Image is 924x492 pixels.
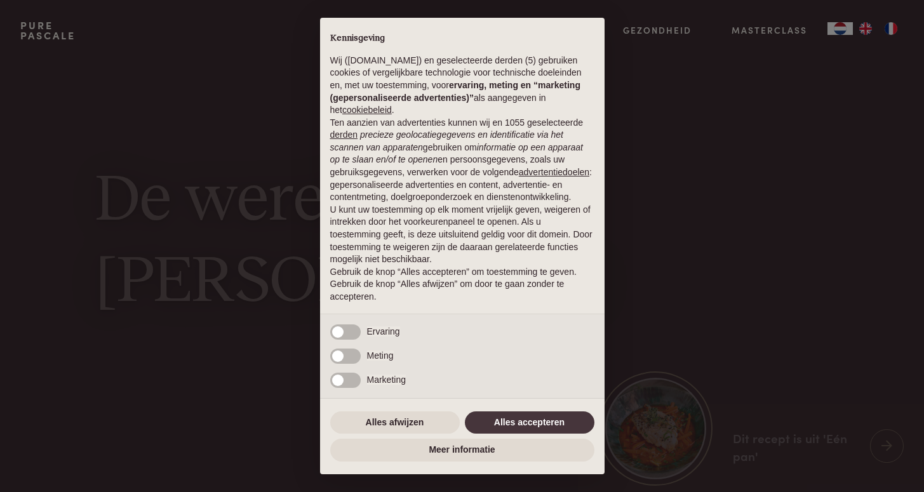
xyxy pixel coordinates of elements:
button: Alles accepteren [465,411,594,434]
p: Ten aanzien van advertenties kunnen wij en 1055 geselecteerde gebruiken om en persoonsgegevens, z... [330,117,594,204]
button: derden [330,129,358,142]
h2: Kennisgeving [330,33,594,44]
a: cookiebeleid [342,105,392,115]
button: advertentiedoelen [519,166,589,179]
span: Marketing [367,375,406,385]
strong: ervaring, meting en “marketing (gepersonaliseerde advertenties)” [330,80,580,103]
p: Wij ([DOMAIN_NAME]) en geselecteerde derden (5) gebruiken cookies of vergelijkbare technologie vo... [330,55,594,117]
em: precieze geolocatiegegevens en identificatie via het scannen van apparaten [330,130,563,152]
span: Meting [367,350,394,361]
p: U kunt uw toestemming op elk moment vrijelijk geven, weigeren of intrekken door het voorkeurenpan... [330,204,594,266]
em: informatie op een apparaat op te slaan en/of te openen [330,142,584,165]
button: Alles afwijzen [330,411,460,434]
p: Gebruik de knop “Alles accepteren” om toestemming te geven. Gebruik de knop “Alles afwijzen” om d... [330,266,594,303]
span: Ervaring [367,326,400,336]
button: Meer informatie [330,439,594,462]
